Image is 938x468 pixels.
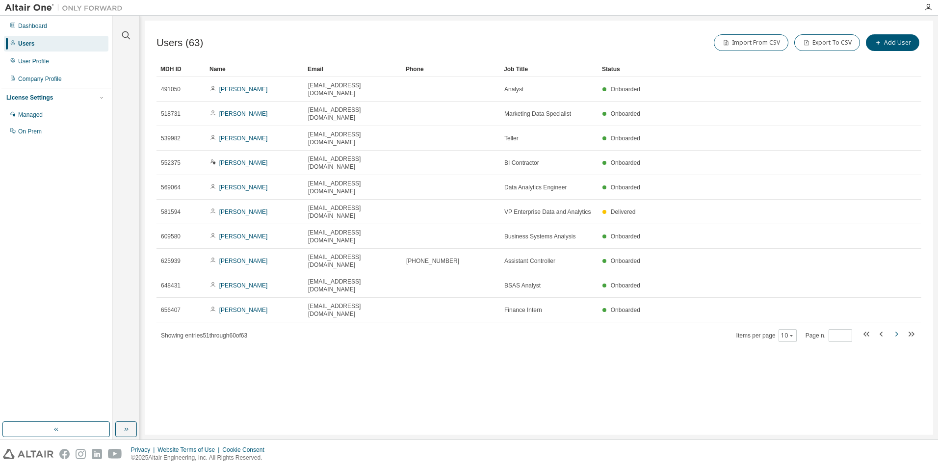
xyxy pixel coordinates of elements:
span: [EMAIL_ADDRESS][DOMAIN_NAME] [308,253,397,269]
img: facebook.svg [59,449,70,459]
span: Onboarded [611,307,640,313]
span: [EMAIL_ADDRESS][DOMAIN_NAME] [308,229,397,244]
img: youtube.svg [108,449,122,459]
span: Business Systems Analysis [504,233,575,240]
span: Onboarded [611,86,640,93]
span: [EMAIL_ADDRESS][DOMAIN_NAME] [308,106,397,122]
span: [EMAIL_ADDRESS][DOMAIN_NAME] [308,130,397,146]
button: Export To CSV [794,34,860,51]
span: Onboarded [611,110,640,117]
span: [PHONE_NUMBER] [406,257,459,265]
div: User Profile [18,57,49,65]
div: Privacy [131,446,157,454]
span: [EMAIL_ADDRESS][DOMAIN_NAME] [308,180,397,195]
span: 569064 [161,183,181,191]
div: Cookie Consent [222,446,270,454]
span: Onboarded [611,184,640,191]
span: Onboarded [611,135,640,142]
a: [PERSON_NAME] [219,184,268,191]
span: Items per page [736,329,797,342]
div: Email [308,61,398,77]
span: Analyst [504,85,523,93]
span: 552375 [161,159,181,167]
span: BSAS Analyst [504,282,541,289]
div: Job Title [504,61,594,77]
span: Delivered [611,208,636,215]
div: Managed [18,111,43,119]
button: Add User [866,34,919,51]
div: On Prem [18,128,42,135]
div: Status [602,61,870,77]
a: [PERSON_NAME] [219,110,268,117]
span: Data Analytics Engineer [504,183,567,191]
span: Page n. [806,329,852,342]
span: VP Enterprise Data and Analytics [504,208,591,216]
p: © 2025 Altair Engineering, Inc. All Rights Reserved. [131,454,270,462]
span: [EMAIL_ADDRESS][DOMAIN_NAME] [308,204,397,220]
span: Marketing Data Specialist [504,110,571,118]
a: [PERSON_NAME] [219,307,268,313]
span: Onboarded [611,159,640,166]
a: [PERSON_NAME] [219,208,268,215]
span: Onboarded [611,258,640,264]
span: 625939 [161,257,181,265]
div: Users [18,40,34,48]
button: Import From CSV [714,34,788,51]
div: Dashboard [18,22,47,30]
span: [EMAIL_ADDRESS][DOMAIN_NAME] [308,278,397,293]
span: Assistant Controller [504,257,555,265]
div: License Settings [6,94,53,102]
span: [EMAIL_ADDRESS][DOMAIN_NAME] [308,81,397,97]
img: altair_logo.svg [3,449,53,459]
span: Teller [504,134,519,142]
a: [PERSON_NAME] [219,86,268,93]
img: instagram.svg [76,449,86,459]
div: Name [209,61,300,77]
span: 518731 [161,110,181,118]
span: Finance Intern [504,306,542,314]
span: Users (63) [156,37,203,49]
img: Altair One [5,3,128,13]
span: 609580 [161,233,181,240]
a: [PERSON_NAME] [219,282,268,289]
span: 581594 [161,208,181,216]
div: Phone [406,61,496,77]
a: [PERSON_NAME] [219,159,268,166]
span: Showing entries 51 through 60 of 63 [161,332,247,339]
span: Onboarded [611,282,640,289]
span: 539982 [161,134,181,142]
div: Company Profile [18,75,62,83]
button: 10 [781,332,794,339]
a: [PERSON_NAME] [219,135,268,142]
span: [EMAIL_ADDRESS][DOMAIN_NAME] [308,155,397,171]
span: [EMAIL_ADDRESS][DOMAIN_NAME] [308,302,397,318]
span: Onboarded [611,233,640,240]
span: 491050 [161,85,181,93]
span: BI Contractor [504,159,539,167]
a: [PERSON_NAME] [219,258,268,264]
div: MDH ID [160,61,202,77]
span: 648431 [161,282,181,289]
div: Website Terms of Use [157,446,222,454]
a: [PERSON_NAME] [219,233,268,240]
img: linkedin.svg [92,449,102,459]
span: 656407 [161,306,181,314]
